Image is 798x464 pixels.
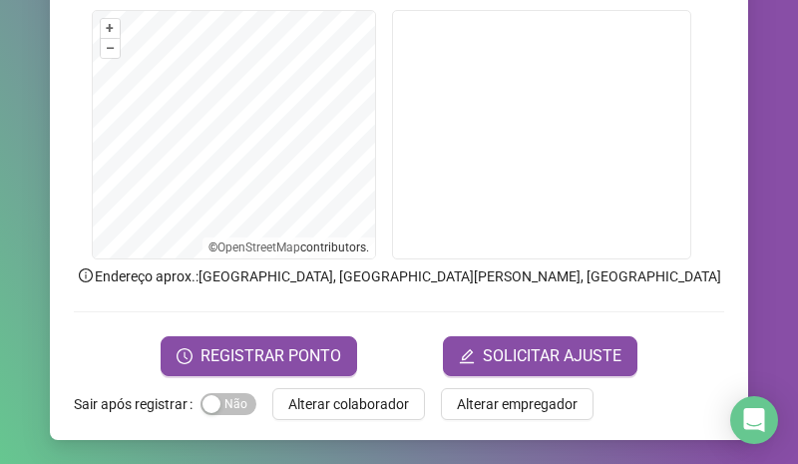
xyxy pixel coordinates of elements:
span: edit [459,348,475,364]
button: + [101,19,120,38]
span: SOLICITAR AJUSTE [483,344,621,368]
div: Open Intercom Messenger [730,396,778,444]
button: editSOLICITAR AJUSTE [443,336,637,376]
span: Alterar empregador [457,393,578,415]
p: Endereço aprox. : [GEOGRAPHIC_DATA], [GEOGRAPHIC_DATA][PERSON_NAME], [GEOGRAPHIC_DATA] [74,265,724,287]
li: © contributors. [208,240,369,254]
button: Alterar colaborador [272,388,425,420]
span: REGISTRAR PONTO [200,344,341,368]
button: REGISTRAR PONTO [161,336,357,376]
span: info-circle [77,266,95,284]
a: OpenStreetMap [217,240,300,254]
button: – [101,39,120,58]
span: clock-circle [177,348,193,364]
label: Sair após registrar [74,388,200,420]
button: Alterar empregador [441,388,594,420]
span: Alterar colaborador [288,393,409,415]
